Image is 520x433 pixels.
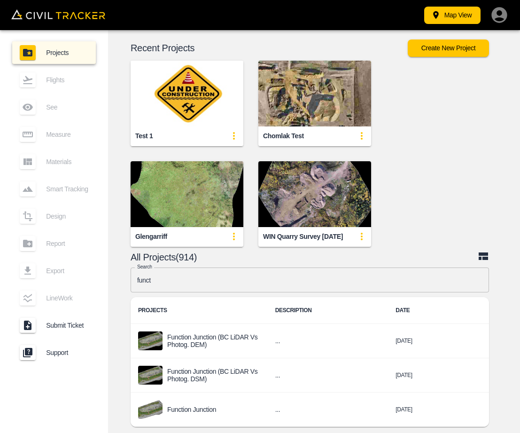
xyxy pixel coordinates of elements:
img: project-image [138,400,163,419]
img: Civil Tracker [11,9,105,19]
img: project-image [138,331,163,350]
p: All Projects(914) [131,253,478,261]
button: update-card-details [225,227,243,246]
td: [DATE] [388,324,506,358]
button: Create New Project [408,39,489,57]
button: Map View [424,7,481,24]
p: Function Junction [167,406,216,413]
a: Projects [12,41,96,64]
div: Chomlak Test [263,132,304,141]
div: Glengarriff [135,232,167,241]
h6: ... [275,335,380,347]
h6: ... [275,370,380,381]
td: [DATE] [388,358,506,393]
img: Glengarriff [131,161,243,227]
img: Test 1 [131,61,243,126]
p: Function Junction (BC LiDAR vs Photog. DEM) [167,333,260,349]
th: PROJECTS [131,297,268,324]
button: update-card-details [352,227,371,246]
a: Support [12,341,96,364]
th: DESCRIPTION [268,297,388,324]
img: WIN Quarry Survey Oct 6 2025 [258,161,371,227]
span: Projects [46,49,88,56]
a: Submit Ticket [12,314,96,337]
div: Test 1 [135,132,153,141]
div: WIN Quarry Survey [DATE] [263,232,343,241]
span: Submit Ticket [46,322,88,329]
img: project-image [138,366,163,385]
button: update-card-details [352,126,371,145]
img: Chomlak Test [258,61,371,126]
button: update-card-details [225,126,243,145]
span: Support [46,349,88,356]
p: Recent Projects [131,44,408,52]
h6: ... [275,404,380,416]
td: [DATE] [388,393,506,427]
th: DATE [388,297,506,324]
p: Function Junction (BC LiDAR vs Photog. DSM) [167,368,260,383]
